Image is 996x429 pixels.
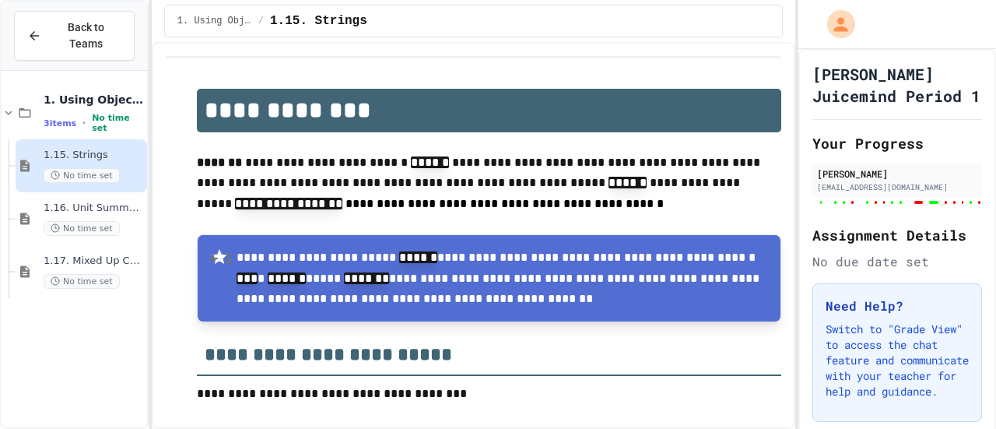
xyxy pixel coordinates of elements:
span: No time set [44,168,120,183]
h3: Need Help? [826,297,969,315]
span: No time set [44,274,120,289]
span: / [258,15,264,27]
span: 3 items [44,118,76,128]
span: 1.16. Unit Summary 1a (1.1-1.6) [44,202,144,215]
div: [EMAIL_ADDRESS][DOMAIN_NAME] [817,181,977,193]
span: No time set [92,113,144,133]
h1: [PERSON_NAME] Juicemind Period 1 [812,63,982,107]
span: 1. Using Objects and Methods [44,93,144,107]
div: [PERSON_NAME] [817,167,977,181]
span: 1.15. Strings [44,149,144,162]
span: No time set [44,221,120,236]
iframe: chat widget [931,367,980,413]
span: • [82,117,86,129]
div: No due date set [812,252,982,271]
iframe: chat widget [867,299,980,365]
div: My Account [811,6,859,42]
p: Switch to "Grade View" to access the chat feature and communicate with your teacher for help and ... [826,322,969,399]
span: 1. Using Objects and Methods [177,15,252,27]
span: Back to Teams [51,19,121,52]
button: Back to Teams [14,11,135,61]
h2: Your Progress [812,132,982,154]
span: 1.17. Mixed Up Code Practice 1.1-1.6 [44,255,144,268]
h2: Assignment Details [812,224,982,246]
span: 1.15. Strings [270,12,367,30]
